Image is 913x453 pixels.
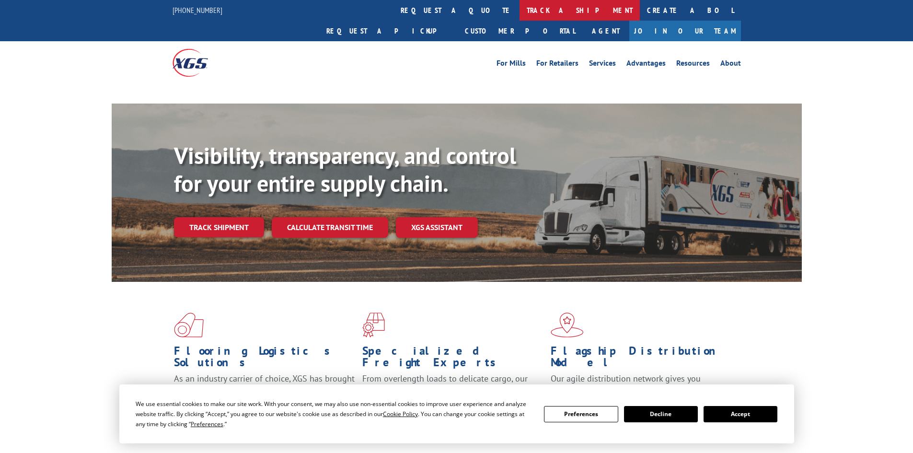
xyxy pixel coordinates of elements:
p: From overlength loads to delicate cargo, our experienced staff knows the best way to move your fr... [362,373,543,416]
div: Cookie Consent Prompt [119,384,794,443]
button: Accept [704,406,777,422]
div: We use essential cookies to make our site work. With your consent, we may also use non-essential ... [136,399,532,429]
span: As an industry carrier of choice, XGS has brought innovation and dedication to flooring logistics... [174,373,355,407]
a: Track shipment [174,217,264,237]
span: Our agile distribution network gives you nationwide inventory management on demand. [551,373,727,395]
a: Join Our Team [629,21,741,41]
img: xgs-icon-flagship-distribution-model-red [551,313,584,337]
a: XGS ASSISTANT [396,217,478,238]
a: Customer Portal [458,21,582,41]
a: Request a pickup [319,21,458,41]
b: Visibility, transparency, and control for your entire supply chain. [174,140,516,198]
a: [PHONE_NUMBER] [173,5,222,15]
a: For Mills [497,59,526,70]
h1: Flagship Distribution Model [551,345,732,373]
h1: Specialized Freight Experts [362,345,543,373]
a: For Retailers [536,59,578,70]
a: About [720,59,741,70]
button: Decline [624,406,698,422]
a: Resources [676,59,710,70]
a: Advantages [626,59,666,70]
img: xgs-icon-focused-on-flooring-red [362,313,385,337]
a: Services [589,59,616,70]
h1: Flooring Logistics Solutions [174,345,355,373]
span: Preferences [191,420,223,428]
a: Calculate transit time [272,217,388,238]
a: Agent [582,21,629,41]
span: Cookie Policy [383,410,418,418]
button: Preferences [544,406,618,422]
img: xgs-icon-total-supply-chain-intelligence-red [174,313,204,337]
